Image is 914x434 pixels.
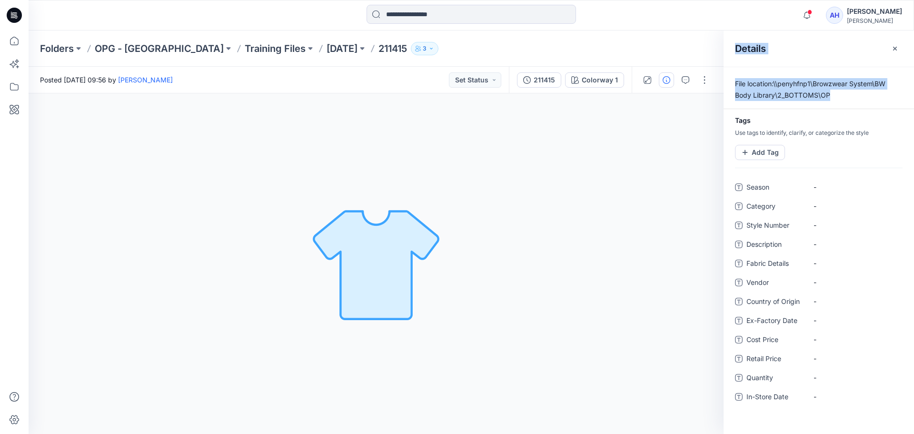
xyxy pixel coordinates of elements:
span: Posted [DATE] 09:56 by [40,75,173,85]
h4: Tags [724,117,914,125]
span: Description [746,239,804,252]
span: Vendor [746,277,804,290]
span: - [814,258,896,268]
span: - [814,296,896,306]
span: Retail Price [746,353,804,366]
span: Quantity [746,372,804,385]
span: Category [746,201,804,214]
span: Season [746,182,804,195]
span: Cost Price [746,334,804,347]
span: - [814,182,896,192]
button: 3 [411,42,438,55]
a: OPG - [GEOGRAPHIC_DATA] [95,42,224,55]
span: - [814,239,896,249]
a: Training Files [245,42,306,55]
a: [DATE] [327,42,358,55]
img: No Outline [309,197,443,331]
span: Style Number [746,220,804,233]
h2: Details [735,43,766,54]
div: [PERSON_NAME] [847,17,902,24]
span: In-Store Date [746,391,804,404]
div: [PERSON_NAME] [847,6,902,17]
p: Use tags to identify, clarify, or categorize the style [724,129,914,137]
span: Ex-Factory Date [746,315,804,328]
span: - [814,277,896,287]
button: Colorway 1 [565,72,624,88]
span: - [814,315,896,325]
span: - [814,392,896,402]
button: Details [659,72,674,88]
p: 211415 [378,42,407,55]
button: Add Tag [735,145,785,160]
a: Folders [40,42,74,55]
p: File location:\\penyhfnp1\Browzwear System\BW Body Library\2_BOTTOMS\OP [724,78,914,101]
a: [PERSON_NAME] [118,76,173,84]
span: - [814,201,896,211]
span: - [814,353,896,363]
span: Fabric Details [746,258,804,271]
p: 3 [423,43,427,54]
span: Country of Origin [746,296,804,309]
button: 211415 [517,72,561,88]
div: AH [826,7,843,24]
div: 211415 [534,75,555,85]
div: Colorway 1 [582,75,618,85]
span: - [814,334,896,344]
span: - [814,220,896,230]
span: - [814,373,896,383]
